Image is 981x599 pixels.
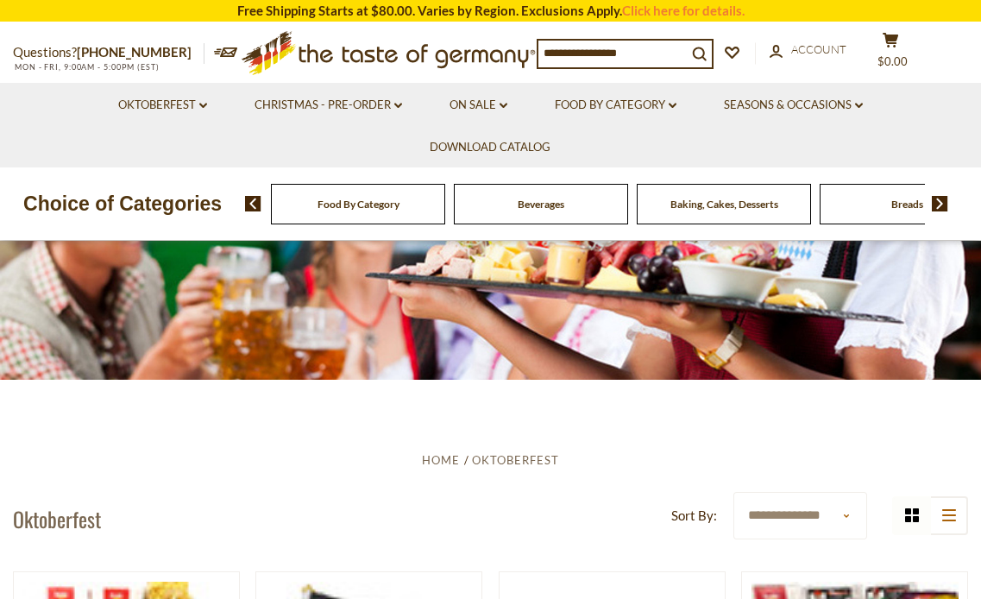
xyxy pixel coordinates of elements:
[430,138,550,157] a: Download Catalog
[13,62,160,72] span: MON - FRI, 9:00AM - 5:00PM (EST)
[77,44,192,60] a: [PHONE_NUMBER]
[932,196,948,211] img: next arrow
[622,3,745,18] a: Click here for details.
[422,453,460,467] a: Home
[724,96,863,115] a: Seasons & Occasions
[865,32,916,75] button: $0.00
[518,198,564,211] a: Beverages
[13,41,204,64] p: Questions?
[555,96,676,115] a: Food By Category
[791,42,846,56] span: Account
[472,453,559,467] a: Oktoberfest
[450,96,507,115] a: On Sale
[118,96,207,115] a: Oktoberfest
[670,198,778,211] a: Baking, Cakes, Desserts
[318,198,399,211] a: Food By Category
[255,96,402,115] a: Christmas - PRE-ORDER
[877,54,908,68] span: $0.00
[245,196,261,211] img: previous arrow
[13,506,101,532] h1: Oktoberfest
[770,41,846,60] a: Account
[671,505,717,526] label: Sort By:
[891,198,923,211] a: Breads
